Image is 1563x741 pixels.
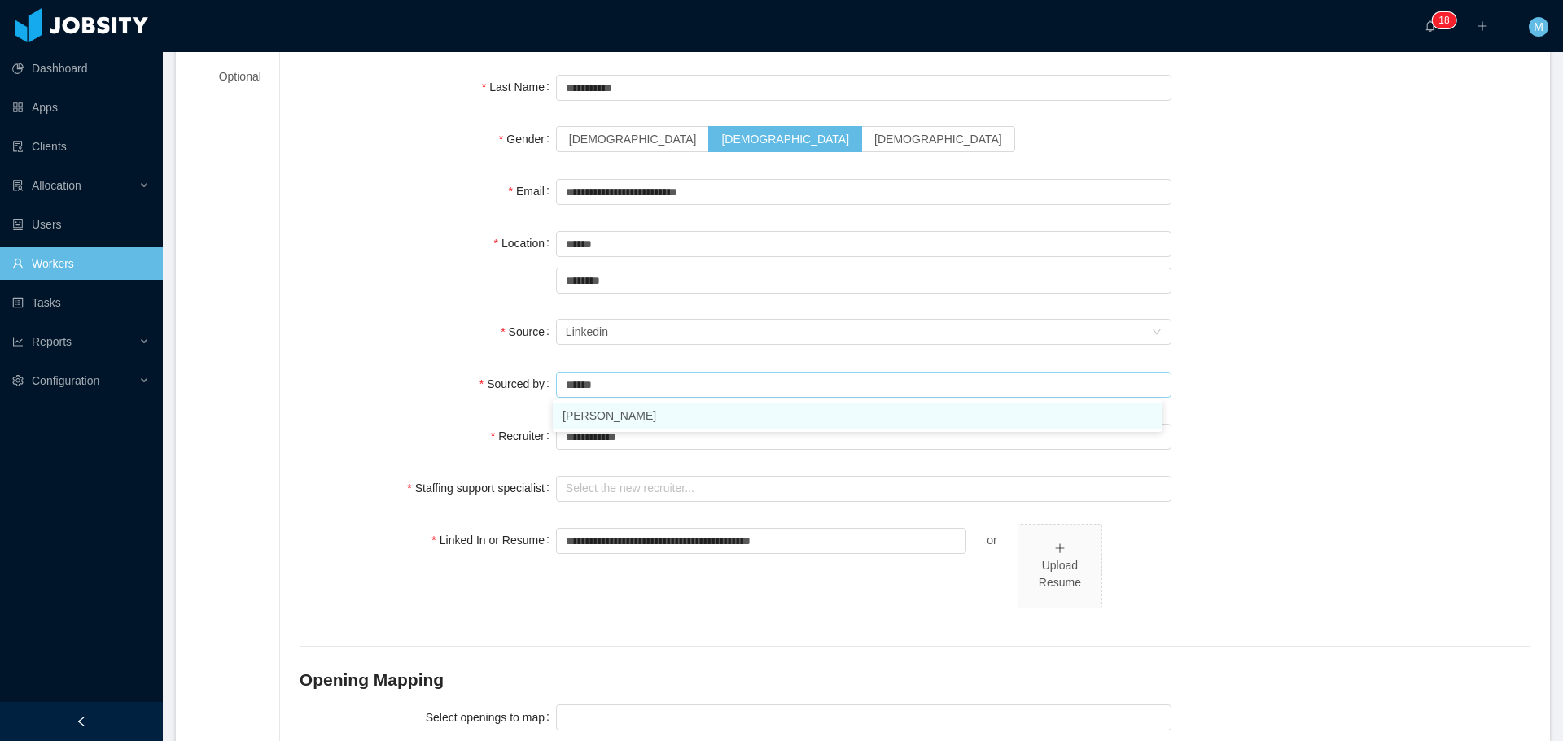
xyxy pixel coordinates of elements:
[494,237,556,250] label: Location
[553,403,1162,429] li: [PERSON_NAME]
[1432,12,1456,28] sup: 18
[874,133,1002,146] span: [DEMOGRAPHIC_DATA]
[300,667,1530,693] h2: Opening Mapping
[556,179,1171,205] input: Email
[12,52,150,85] a: icon: pie-chartDashboard
[12,130,150,163] a: icon: auditClients
[431,534,556,547] label: Linked In or Resume
[12,286,150,319] a: icon: profileTasks
[569,133,697,146] span: [DEMOGRAPHIC_DATA]
[407,482,556,495] label: Staffing support specialist
[966,524,1018,556] div: or
[1054,543,1066,554] i: icon: plus
[566,320,608,344] div: Linkedin
[1425,20,1436,32] i: icon: bell
[1444,12,1450,28] p: 8
[12,247,150,280] a: icon: userWorkers
[12,375,24,386] i: icon: setting
[12,208,150,241] a: icon: robotUsers
[12,336,24,347] i: icon: line-chart
[721,133,849,146] span: [DEMOGRAPHIC_DATA]
[556,528,966,554] input: Linked In or Resume
[556,75,1171,101] input: Last Name
[561,708,570,727] input: Select openings to map
[1534,17,1543,37] span: M
[426,711,556,724] label: Select openings to map
[1438,12,1444,28] p: 1
[32,374,99,387] span: Configuration
[491,429,556,442] label: Recruiter
[482,81,556,94] label: Last Name
[12,91,150,124] a: icon: appstoreApps
[195,62,281,92] div: Optional
[509,185,556,198] label: Email
[32,335,72,348] span: Reports
[499,133,556,146] label: Gender
[1477,20,1488,32] i: icon: plus
[1025,557,1095,591] div: Upload Resume
[12,180,24,191] i: icon: solution
[479,377,556,390] label: Sourced by
[1018,525,1101,608] span: icon: plusUpload Resume
[501,325,556,338] label: Source
[32,179,81,192] span: Allocation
